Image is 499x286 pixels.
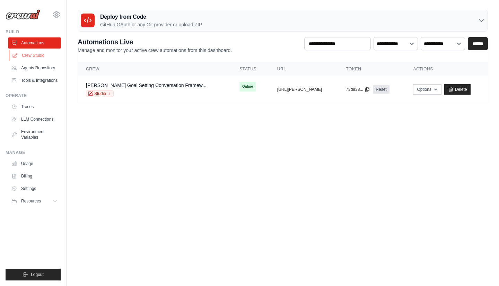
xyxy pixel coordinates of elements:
[21,198,41,204] span: Resources
[6,29,61,35] div: Build
[9,50,61,61] a: Crew Studio
[8,171,61,182] a: Billing
[6,150,61,155] div: Manage
[6,9,40,20] img: Logo
[239,82,256,92] span: Online
[8,37,61,49] a: Automations
[8,196,61,207] button: Resources
[100,21,202,28] p: GitHub OAuth or any Git provider or upload ZIP
[8,101,61,112] a: Traces
[269,62,338,76] th: URL
[231,62,269,76] th: Status
[86,90,114,97] a: Studio
[373,85,389,94] a: Reset
[8,75,61,86] a: Tools & Integrations
[6,93,61,98] div: Operate
[78,47,232,54] p: Manage and monitor your active crew automations from this dashboard.
[31,272,44,277] span: Logout
[346,87,370,92] button: 73d838...
[405,62,488,76] th: Actions
[444,84,471,95] a: Delete
[78,37,232,47] h2: Automations Live
[86,83,207,88] a: [PERSON_NAME] Goal Setting Conversation Framew...
[8,183,61,194] a: Settings
[277,87,322,92] button: [URL][PERSON_NAME]
[8,126,61,143] a: Environment Variables
[8,62,61,73] a: Agents Repository
[413,84,441,95] button: Options
[6,269,61,280] button: Logout
[78,62,231,76] th: Crew
[8,158,61,169] a: Usage
[338,62,405,76] th: Token
[8,114,61,125] a: LLM Connections
[100,13,202,21] h3: Deploy from Code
